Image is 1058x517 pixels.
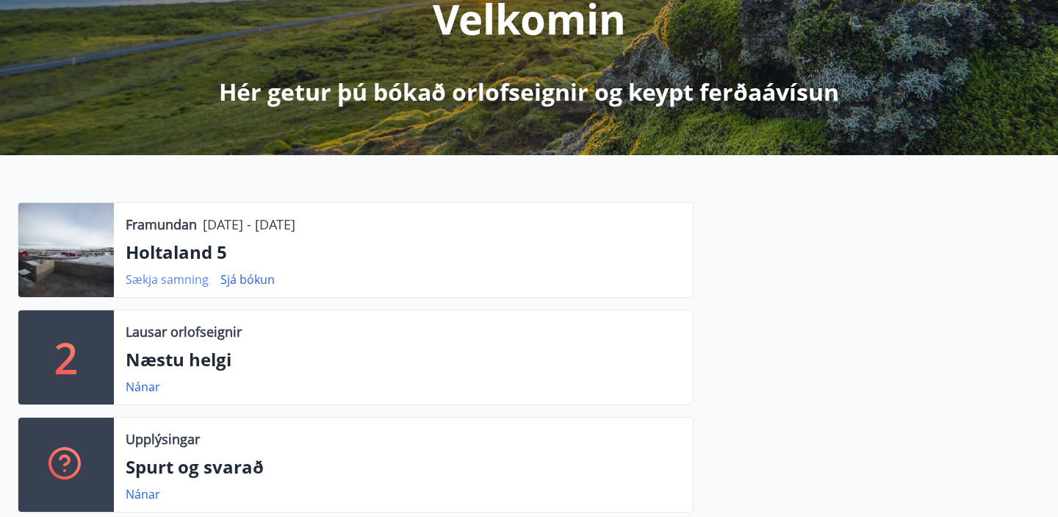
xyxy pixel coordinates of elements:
[54,329,78,385] p: 2
[126,271,209,288] a: Sækja samning
[126,240,681,265] p: Holtaland 5
[220,271,275,288] a: Sjá bókun
[126,347,681,372] p: Næstu helgi
[126,429,200,449] p: Upplýsingar
[126,379,160,395] a: Nánar
[126,454,681,479] p: Spurt og svarað
[126,486,160,502] a: Nánar
[219,76,839,108] p: Hér getur þú bókað orlofseignir og keypt ferðaávísun
[126,322,242,341] p: Lausar orlofseignir
[126,215,197,234] p: Framundan
[203,215,295,234] p: [DATE] - [DATE]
